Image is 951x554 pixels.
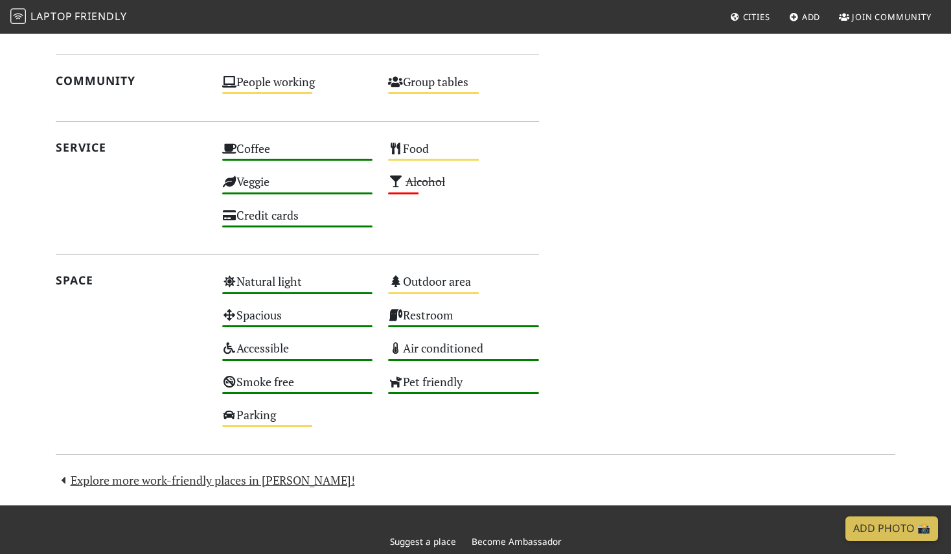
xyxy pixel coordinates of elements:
[380,305,547,338] div: Restroom
[214,138,381,171] div: Coffee
[56,141,207,154] h2: Service
[214,71,381,104] div: People working
[472,535,562,548] a: Become Ambassador
[380,71,547,104] div: Group tables
[214,171,381,204] div: Veggie
[56,273,207,287] h2: Space
[784,5,826,29] a: Add
[10,8,26,24] img: LaptopFriendly
[10,6,127,29] a: LaptopFriendly LaptopFriendly
[802,11,821,23] span: Add
[406,174,445,189] s: Alcohol
[834,5,937,29] a: Join Community
[214,305,381,338] div: Spacious
[725,5,775,29] a: Cities
[214,404,381,437] div: Parking
[743,11,770,23] span: Cities
[852,11,932,23] span: Join Community
[380,138,547,171] div: Food
[380,271,547,304] div: Outdoor area
[214,271,381,304] div: Natural light
[390,535,456,548] a: Suggest a place
[56,74,207,87] h2: Community
[380,371,547,404] div: Pet friendly
[214,371,381,404] div: Smoke free
[56,472,355,488] a: Explore more work-friendly places in [PERSON_NAME]!
[214,205,381,238] div: Credit cards
[380,338,547,371] div: Air conditioned
[30,9,73,23] span: Laptop
[214,338,381,371] div: Accessible
[74,9,126,23] span: Friendly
